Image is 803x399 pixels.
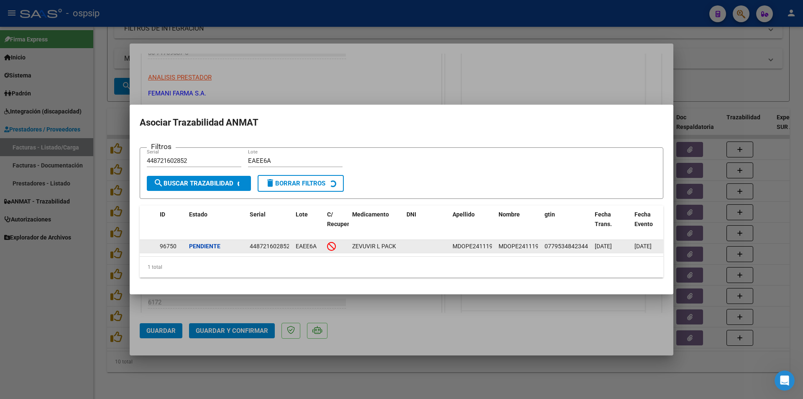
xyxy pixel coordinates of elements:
[775,371,795,391] iframe: Intercom live chat
[296,211,308,218] span: Lote
[189,211,207,218] span: Estado
[324,206,349,242] datatable-header-cell: C/ Recupero
[147,176,251,191] button: Buscar Trazabilidad
[634,211,653,227] span: Fecha Evento
[631,206,671,242] datatable-header-cell: Fecha Evento
[327,211,353,227] span: C/ Recupero
[250,211,266,218] span: Serial
[292,206,324,242] datatable-header-cell: Lote
[407,211,416,218] span: DNI
[153,178,164,188] mat-icon: search
[453,243,499,250] span: MDOPE24111966
[186,206,246,242] datatable-header-cell: Estado
[189,243,220,250] strong: Pendiente
[495,206,541,242] datatable-header-cell: Nombre
[499,211,520,218] span: Nombre
[160,243,176,250] span: 96750
[595,211,612,227] span: Fecha Trans.
[449,206,495,242] datatable-header-cell: Apellido
[265,178,275,188] mat-icon: delete
[296,243,317,250] span: EAEE6A
[403,206,449,242] datatable-header-cell: DNI
[352,211,389,218] span: Medicamento
[541,206,591,242] datatable-header-cell: gtin
[160,211,165,218] span: ID
[595,243,612,250] span: [DATE]
[545,211,555,218] span: gtin
[453,211,475,218] span: Apellido
[153,180,233,187] span: Buscar Trazabilidad
[258,175,344,192] button: Borrar Filtros
[147,141,176,152] h3: Filtros
[265,180,325,187] span: Borrar Filtros
[250,243,290,250] span: 448721602852
[349,206,403,242] datatable-header-cell: Medicamento
[352,243,396,250] span: ZEVUVIR L PACK
[246,206,292,242] datatable-header-cell: Serial
[140,257,663,278] div: 1 total
[499,243,545,250] span: MDOPE24111966
[634,243,652,250] span: [DATE]
[545,243,591,250] span: 07795348423446
[591,206,631,242] datatable-header-cell: Fecha Trans.
[156,206,186,242] datatable-header-cell: ID
[140,115,663,131] h2: Asociar Trazabilidad ANMAT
